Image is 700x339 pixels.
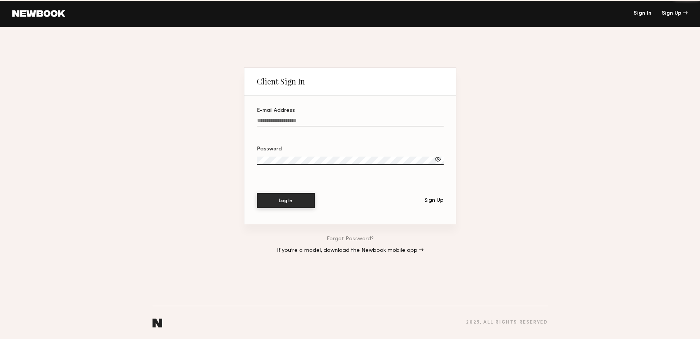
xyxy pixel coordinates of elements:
[634,11,651,16] a: Sign In
[257,77,305,86] div: Client Sign In
[257,193,315,208] button: Log In
[257,108,444,113] div: E-mail Address
[662,11,688,16] div: Sign Up
[277,248,424,253] a: If you’re a model, download the Newbook mobile app →
[424,198,444,203] div: Sign Up
[327,236,374,242] a: Forgot Password?
[257,157,444,165] input: Password
[257,118,444,126] input: E-mail Address
[466,320,547,325] div: 2025 , all rights reserved
[257,147,444,152] div: Password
